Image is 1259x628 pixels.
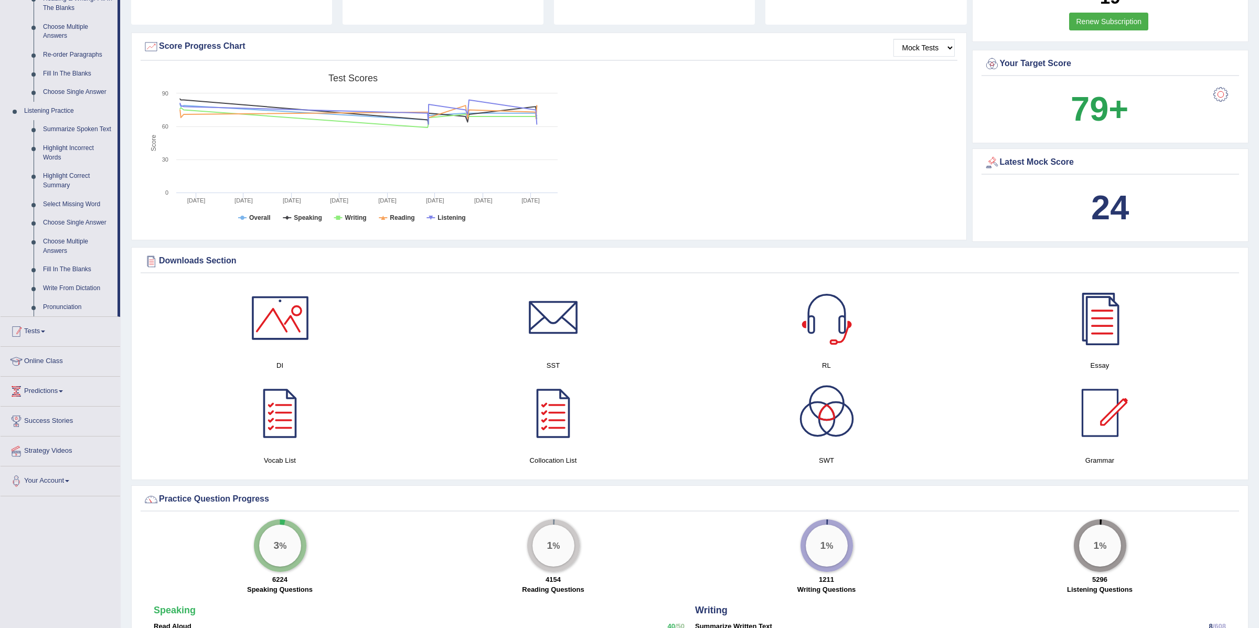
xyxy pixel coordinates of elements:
tspan: Reading [390,214,414,221]
a: Write From Dictation [38,279,118,298]
a: Renew Subscription [1069,13,1148,30]
h4: SST [422,360,685,371]
h4: Collocation List [422,455,685,466]
label: Writing Questions [797,584,856,594]
tspan: Speaking [294,214,322,221]
a: Strategy Videos [1,437,120,463]
h4: SWT [695,455,958,466]
big: 3 [273,539,279,551]
strong: Writing [695,605,728,615]
tspan: [DATE] [187,197,206,204]
h4: Essay [968,360,1231,371]
strong: 4154 [546,576,561,583]
a: Choose Multiple Answers [38,18,118,46]
tspan: [DATE] [521,197,540,204]
tspan: Writing [345,214,367,221]
div: Downloads Section [143,253,1236,269]
strong: 5296 [1092,576,1107,583]
text: 30 [162,156,168,163]
tspan: Overall [249,214,271,221]
a: Choose Single Answer [38,214,118,232]
label: Listening Questions [1067,584,1133,594]
div: % [806,525,848,567]
big: 1 [547,539,552,551]
a: Re-order Paragraphs [38,46,118,65]
strong: 1211 [819,576,834,583]
div: % [532,525,574,567]
a: Highlight Correct Summary [38,167,118,195]
a: Fill In The Blanks [38,65,118,83]
a: Pronunciation [38,298,118,317]
tspan: [DATE] [234,197,253,204]
label: Speaking Questions [247,584,313,594]
a: Highlight Incorrect Words [38,139,118,167]
div: % [259,525,301,567]
div: Latest Mock Score [984,155,1237,171]
h4: Grammar [968,455,1231,466]
div: Your Target Score [984,56,1237,72]
a: Fill In The Blanks [38,260,118,279]
label: Reading Questions [522,584,584,594]
b: 24 [1091,188,1129,227]
tspan: [DATE] [426,197,444,204]
strong: 6224 [272,576,287,583]
a: Success Stories [1,407,120,433]
tspan: [DATE] [283,197,301,204]
a: Choose Multiple Answers [38,232,118,260]
a: Summarize Spoken Text [38,120,118,139]
tspan: Score [150,135,157,152]
b: 79+ [1071,90,1128,128]
tspan: [DATE] [378,197,397,204]
tspan: [DATE] [474,197,493,204]
a: Listening Practice [19,102,118,121]
text: 0 [165,189,168,196]
a: Choose Single Answer [38,83,118,102]
tspan: [DATE] [330,197,348,204]
tspan: Listening [438,214,465,221]
strong: Speaking [154,605,196,615]
text: 90 [162,90,168,97]
h4: RL [695,360,958,371]
div: % [1079,525,1121,567]
tspan: Test scores [328,73,378,83]
h4: Vocab List [148,455,411,466]
big: 1 [820,539,826,551]
a: Your Account [1,466,120,493]
a: Online Class [1,347,120,373]
big: 1 [1093,539,1099,551]
text: 60 [162,123,168,130]
h4: DI [148,360,411,371]
a: Select Missing Word [38,195,118,214]
div: Score Progress Chart [143,39,955,55]
a: Tests [1,317,120,343]
div: Practice Question Progress [143,492,1236,507]
a: Predictions [1,377,120,403]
